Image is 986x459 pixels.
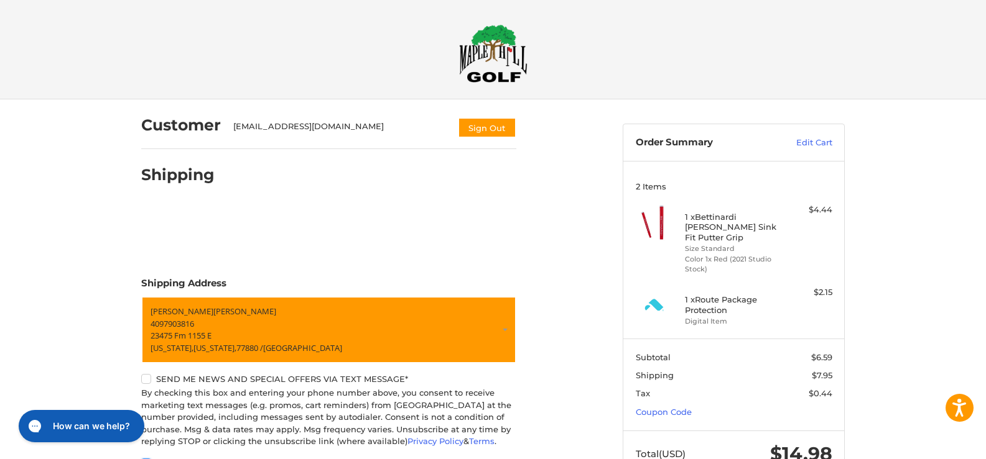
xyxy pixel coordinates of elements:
div: [EMAIL_ADDRESS][DOMAIN_NAME] [233,120,446,138]
li: Digital Item [685,316,780,327]
span: 4097903816 [151,317,194,329]
span: $6.59 [811,352,832,362]
h3: 2 Items [636,181,832,191]
span: 77880 / [236,342,263,353]
iframe: Gorgias live chat messenger [12,406,148,447]
a: Coupon Code [636,407,692,417]
span: [US_STATE], [193,342,236,353]
span: $7.95 [812,370,832,380]
img: Maple Hill Golf [459,24,528,83]
li: Size Standard [685,243,780,254]
div: $4.44 [783,204,832,216]
a: Enter or select a different address [141,296,516,363]
span: [PERSON_NAME] [213,306,276,317]
h4: 1 x Route Package Protection [685,294,780,315]
div: By checking this box and entering your phone number above, you consent to receive marketing text ... [141,387,516,448]
h4: 1 x Bettinardi [PERSON_NAME] Sink Fit Putter Grip [685,212,780,242]
label: Send me news and special offers via text message* [141,374,516,384]
h3: Order Summary [636,137,770,149]
h2: Shipping [141,165,215,184]
li: Color 1x Red (2021 Studio Stock) [685,254,780,275]
a: Terms [469,436,495,446]
legend: Shipping Address [141,276,226,296]
button: Sign Out [458,117,516,138]
a: Privacy Policy [407,436,463,446]
span: [GEOGRAPHIC_DATA] [263,342,342,353]
span: $0.44 [809,388,832,398]
h2: Customer [141,116,221,135]
span: Tax [636,388,650,398]
a: Edit Cart [770,137,832,149]
span: [PERSON_NAME] [151,306,213,317]
span: Subtotal [636,352,671,362]
span: 23475 Fm 1155 E [151,330,212,341]
span: Shipping [636,370,674,380]
div: $2.15 [783,286,832,299]
span: [US_STATE], [151,342,193,353]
